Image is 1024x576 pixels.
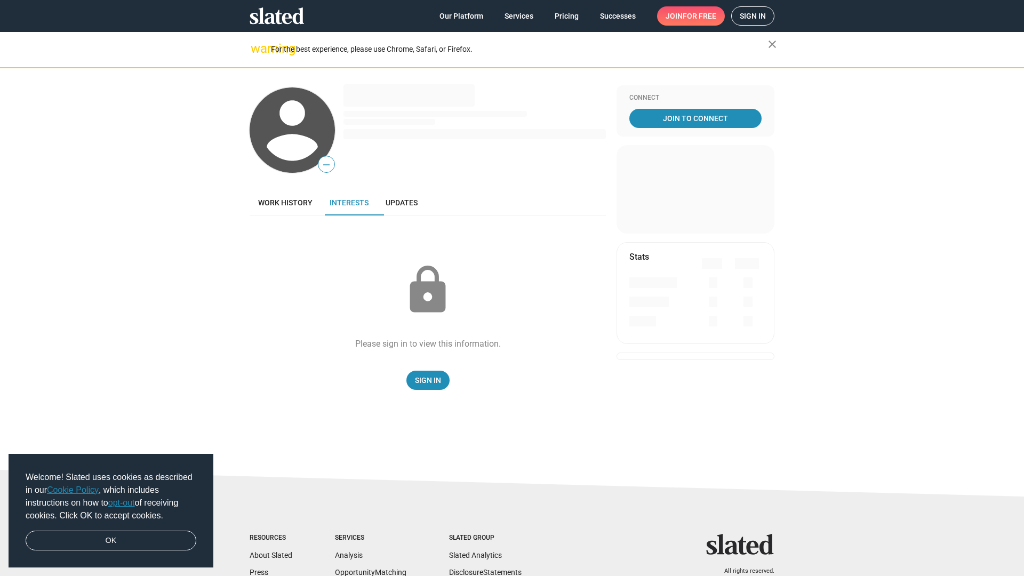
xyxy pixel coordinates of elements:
div: Services [335,534,406,542]
mat-icon: close [766,38,779,51]
a: Analysis [335,551,363,559]
span: for free [683,6,716,26]
span: Interests [330,198,369,207]
a: Cookie Policy [47,485,99,494]
a: Sign in [731,6,774,26]
div: cookieconsent [9,454,213,568]
span: Our Platform [439,6,483,26]
a: Join To Connect [629,109,762,128]
mat-card-title: Stats [629,251,649,262]
a: About Slated [250,551,292,559]
a: dismiss cookie message [26,531,196,551]
a: Work history [250,190,321,215]
div: For the best experience, please use Chrome, Safari, or Firefox. [271,42,768,57]
a: Sign In [406,371,450,390]
mat-icon: warning [251,42,263,55]
div: Slated Group [449,534,522,542]
a: Successes [591,6,644,26]
span: Sign in [740,7,766,25]
a: Services [496,6,542,26]
span: Successes [600,6,636,26]
div: Resources [250,534,292,542]
span: Work history [258,198,313,207]
span: — [318,158,334,172]
a: Interests [321,190,377,215]
a: Updates [377,190,426,215]
div: Connect [629,94,762,102]
span: Updates [386,198,418,207]
span: Join To Connect [631,109,759,128]
mat-icon: lock [401,263,454,317]
a: Slated Analytics [449,551,502,559]
div: Please sign in to view this information. [355,338,501,349]
a: Joinfor free [657,6,725,26]
span: Sign In [415,371,441,390]
a: Pricing [546,6,587,26]
span: Services [505,6,533,26]
span: Welcome! Slated uses cookies as described in our , which includes instructions on how to of recei... [26,471,196,522]
span: Pricing [555,6,579,26]
a: Our Platform [431,6,492,26]
span: Join [666,6,716,26]
a: opt-out [108,498,135,507]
